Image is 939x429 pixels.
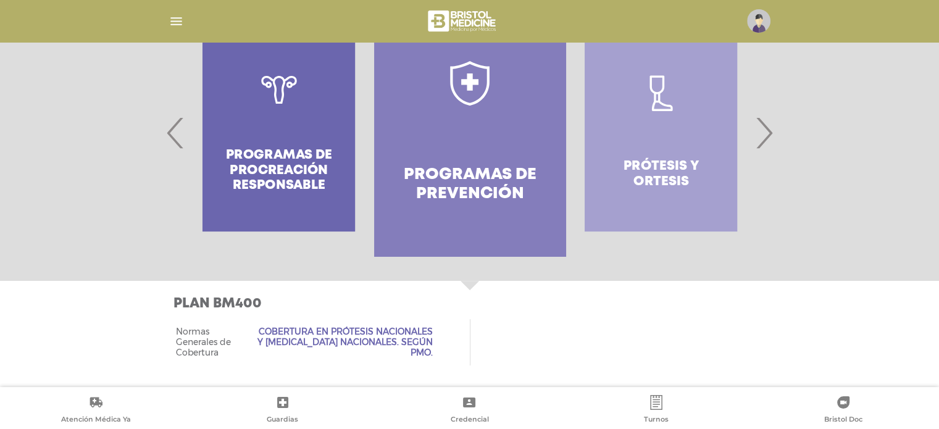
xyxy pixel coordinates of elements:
h4: Programas de prevención [396,165,543,204]
span: Guardias [267,415,298,426]
img: profile-placeholder.svg [747,9,770,33]
a: Programas de prevención [374,9,565,256]
span: Turnos [644,415,669,426]
a: Atención Médica Ya [2,395,190,427]
h3: Plan BM400 [173,296,771,312]
span: Credencial [450,415,488,426]
span: Cobertura en Prótesis Nacionales y [MEDICAL_DATA] Nacionales. Según PMO. [254,327,432,357]
span: Atención Médica Ya [61,415,131,426]
a: Credencial [376,395,563,427]
a: Guardias [190,395,377,427]
img: bristol-medicine-blanco.png [426,6,499,36]
span: Normas Generales de Cobertura [176,327,240,357]
span: Bristol Doc [824,415,862,426]
span: Previous [164,99,188,166]
span: Next [752,99,776,166]
img: Cober_menu-lines-white.svg [169,14,184,29]
a: Turnos [563,395,750,427]
a: Bristol Doc [749,395,937,427]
